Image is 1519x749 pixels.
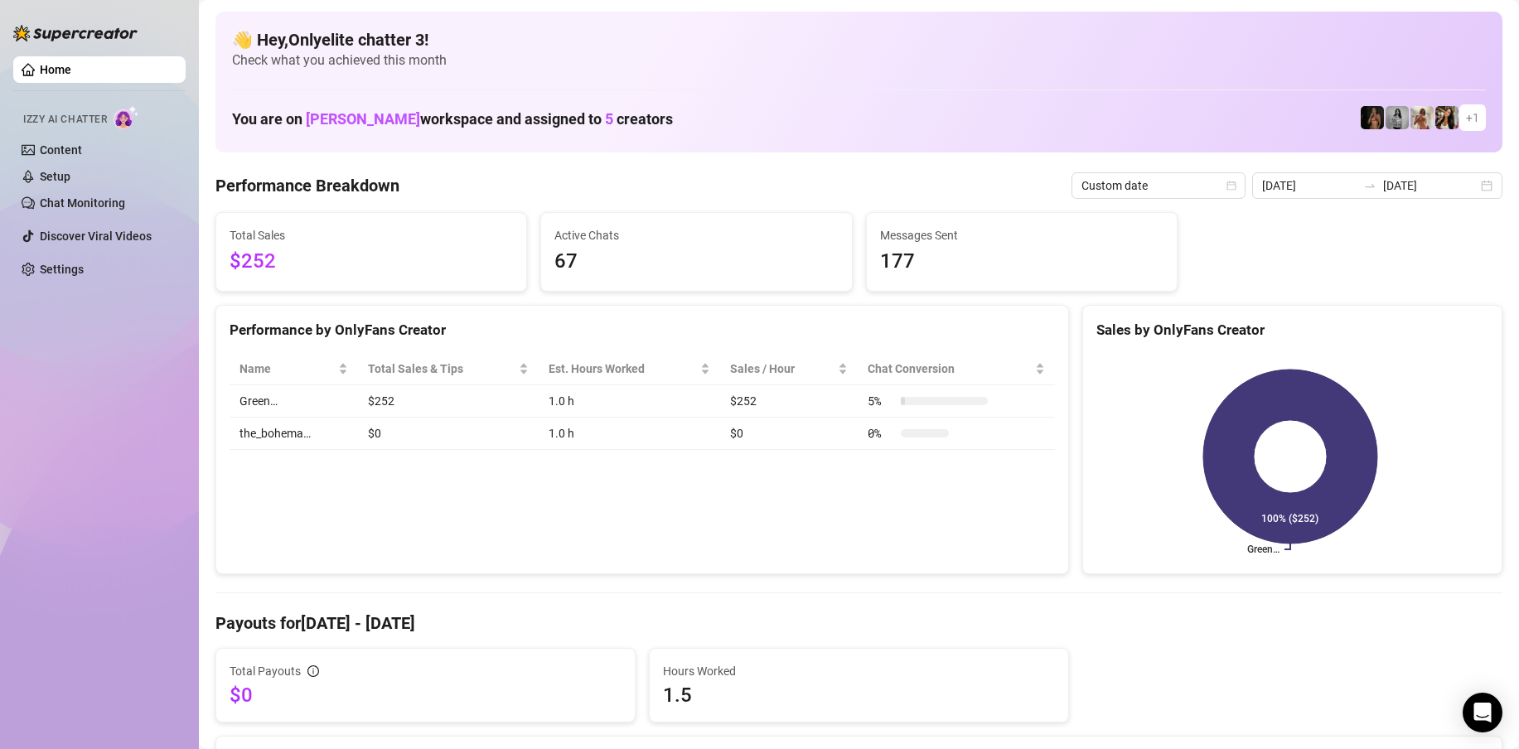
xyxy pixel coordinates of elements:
a: Content [40,143,82,157]
span: swap-right [1363,179,1376,192]
img: logo-BBDzfeDw.svg [13,25,138,41]
span: [PERSON_NAME] [306,110,420,128]
span: 177 [880,246,1163,278]
th: Sales / Hour [720,353,858,385]
td: Green… [230,385,358,418]
span: + 1 [1466,109,1479,127]
span: to [1363,179,1376,192]
span: info-circle [307,665,319,677]
span: Chat Conversion [868,360,1032,378]
td: the_bohema… [230,418,358,450]
span: 1.5 [663,682,1055,708]
input: Start date [1262,176,1357,195]
span: Name [239,360,335,378]
div: Est. Hours Worked [549,360,697,378]
span: 0 % [868,424,894,442]
a: Discover Viral Videos [40,230,152,243]
h4: Performance Breakdown [215,174,399,197]
a: Setup [40,170,70,183]
span: Active Chats [554,226,838,244]
td: $0 [720,418,858,450]
img: AdelDahan [1435,106,1459,129]
span: $252 [230,246,513,278]
td: $252 [358,385,539,418]
td: $0 [358,418,539,450]
a: Home [40,63,71,76]
span: Total Sales [230,226,513,244]
img: the_bohema [1361,106,1384,129]
h4: 👋 Hey, Onlyelite chatter 3 ! [232,28,1486,51]
span: Izzy AI Chatter [23,112,107,128]
span: Total Sales & Tips [368,360,515,378]
a: Settings [40,263,84,276]
span: 5 % [868,392,894,410]
h4: Payouts for [DATE] - [DATE] [215,611,1502,635]
td: 1.0 h [539,385,720,418]
span: Total Payouts [230,662,301,680]
img: AI Chatter [114,105,139,129]
span: calendar [1226,181,1236,191]
span: Sales / Hour [730,360,834,378]
th: Name [230,353,358,385]
th: Total Sales & Tips [358,353,539,385]
img: Green [1410,106,1434,129]
div: Performance by OnlyFans Creator [230,319,1055,341]
td: 1.0 h [539,418,720,450]
text: Green… [1247,544,1280,555]
span: 5 [605,110,613,128]
a: Chat Monitoring [40,196,125,210]
span: 67 [554,246,838,278]
div: Sales by OnlyFans Creator [1096,319,1488,341]
th: Chat Conversion [858,353,1055,385]
span: Check what you achieved this month [232,51,1486,70]
h1: You are on workspace and assigned to creators [232,110,673,128]
span: Custom date [1081,173,1236,198]
div: Open Intercom Messenger [1463,693,1502,732]
input: End date [1383,176,1478,195]
span: $0 [230,682,622,708]
span: Hours Worked [663,662,1055,680]
td: $252 [720,385,858,418]
img: A [1386,106,1409,129]
span: Messages Sent [880,226,1163,244]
